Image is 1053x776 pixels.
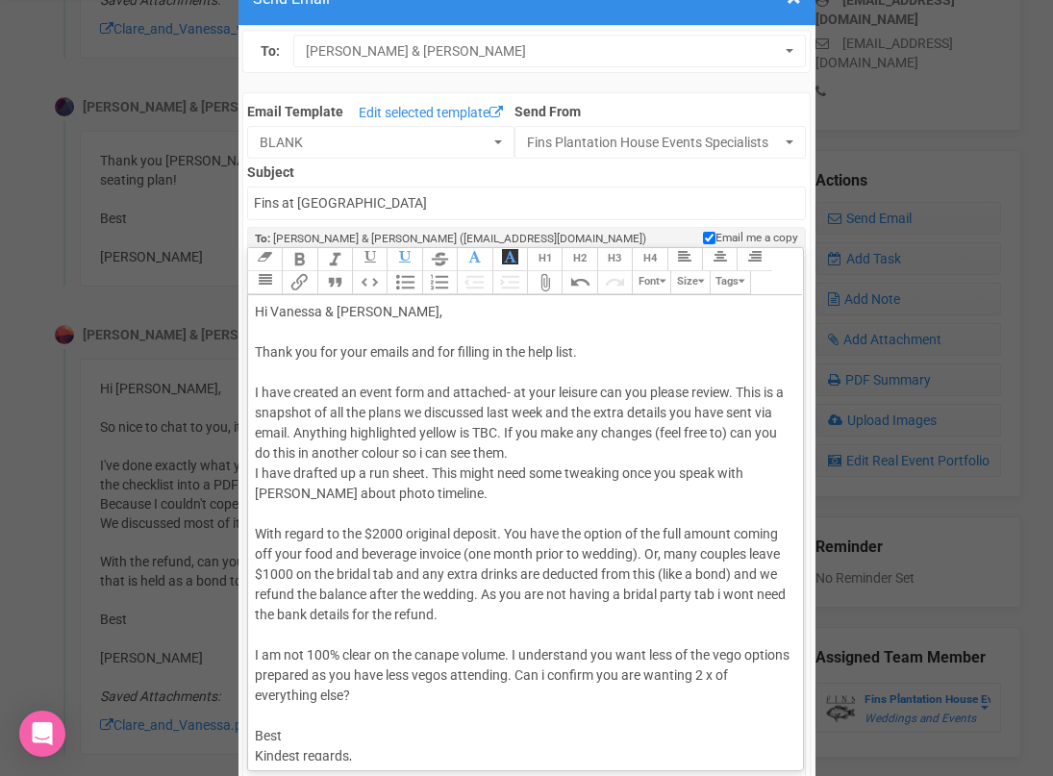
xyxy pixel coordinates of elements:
[670,271,709,294] button: Size
[255,728,282,743] span: Best
[597,271,632,294] button: Redo
[737,248,771,271] button: Align Right
[387,271,421,294] button: Bullets
[562,271,596,294] button: Undo
[457,248,491,271] button: Font Colour
[632,271,670,294] button: Font
[457,271,491,294] button: Decrease Level
[317,271,352,294] button: Quote
[352,248,387,271] button: Underline
[667,248,702,271] button: Align Left
[247,271,282,294] button: Align Justified
[643,252,657,264] span: H4
[19,711,65,757] div: Open Intercom Messenger
[282,271,316,294] button: Link
[573,252,587,264] span: H2
[422,271,457,294] button: Numbers
[527,271,562,294] button: Attach Files
[514,98,807,121] label: Send From
[255,232,270,245] strong: To:
[562,248,596,271] button: Heading 2
[539,252,552,264] span: H1
[282,248,316,271] button: Bold
[260,133,489,152] span: BLANK
[317,248,352,271] button: Italic
[261,41,280,62] label: To:
[527,248,562,271] button: Heading 1
[352,271,387,294] button: Code
[422,248,457,271] button: Strikethrough
[492,248,527,271] button: Font Background
[255,526,786,622] span: With regard to the $2000 original deposit. You have the option of the full amount coming off your...
[597,248,632,271] button: Heading 3
[632,248,666,271] button: Heading 4
[492,271,527,294] button: Increase Level
[273,232,646,245] span: [PERSON_NAME] & [PERSON_NAME] ([EMAIL_ADDRESS][DOMAIN_NAME])
[715,230,798,246] span: Email me a copy
[710,271,751,294] button: Tags
[247,248,282,271] button: Clear Formatting at cursor
[306,41,781,61] span: [PERSON_NAME] & [PERSON_NAME]
[387,248,421,271] button: Underline Colour
[354,102,508,126] a: Edit selected template
[255,647,790,703] span: I am not 100% clear on the canape volume. I understand you want less of the vego options prepared...
[527,133,782,152] span: Fins Plantation House Events Specialists
[702,248,737,271] button: Align Center
[247,159,806,182] label: Subject
[247,102,343,121] label: Email Template
[608,252,621,264] span: H3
